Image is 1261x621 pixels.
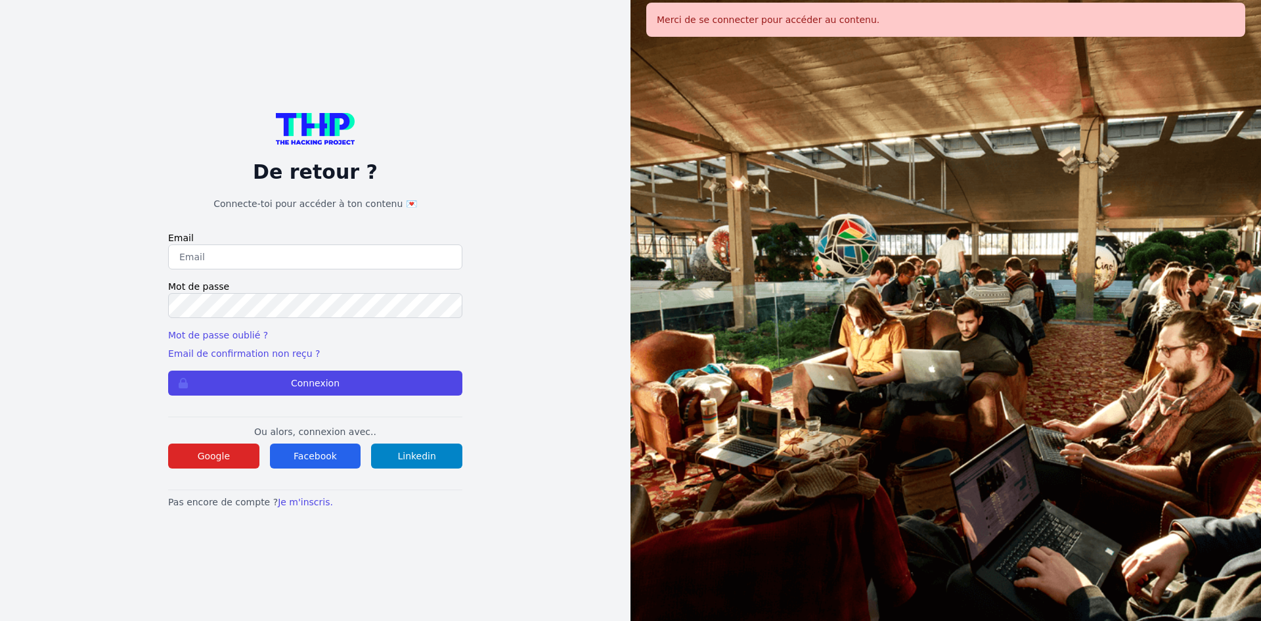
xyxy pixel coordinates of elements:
[168,330,268,340] a: Mot de passe oublié ?
[270,444,361,469] button: Facebook
[168,244,462,269] input: Email
[168,348,320,359] a: Email de confirmation non reçu ?
[168,495,462,509] p: Pas encore de compte ?
[276,113,355,145] img: logo
[168,197,462,210] h1: Connecte-toi pour accéder à ton contenu 💌
[278,497,333,507] a: Je m'inscris.
[168,280,462,293] label: Mot de passe
[168,371,462,396] button: Connexion
[646,3,1245,37] div: Merci de se connecter pour accéder au contenu.
[168,231,462,244] label: Email
[168,444,259,469] button: Google
[371,444,462,469] button: Linkedin
[168,425,462,438] p: Ou alors, connexion avec..
[168,160,462,184] p: De retour ?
